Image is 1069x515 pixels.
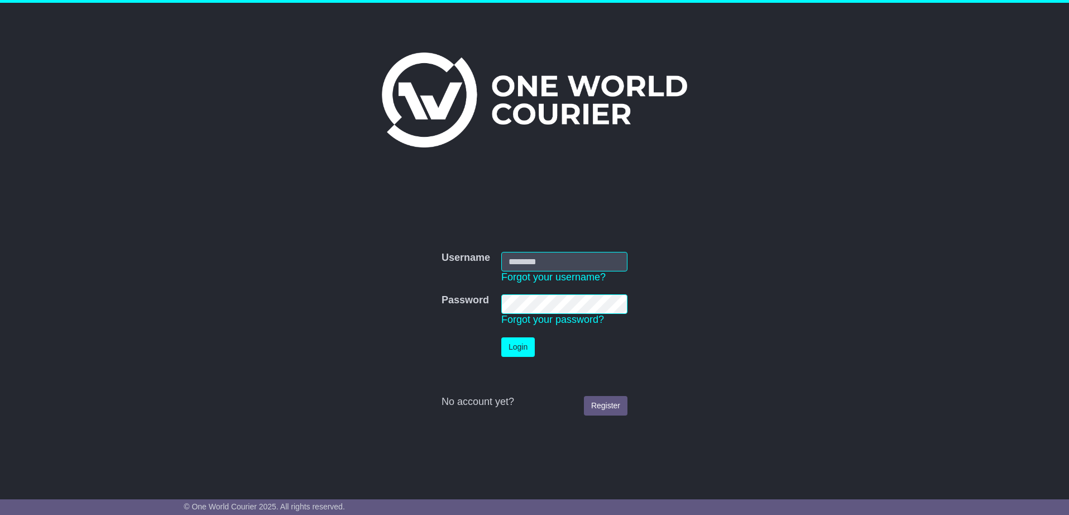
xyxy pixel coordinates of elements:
button: Login [501,337,535,357]
a: Forgot your password? [501,314,604,325]
div: No account yet? [442,396,627,408]
a: Register [584,396,627,416]
img: One World [382,53,687,147]
label: Password [442,294,489,307]
a: Forgot your username? [501,271,606,283]
span: © One World Courier 2025. All rights reserved. [184,502,345,511]
label: Username [442,252,490,264]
